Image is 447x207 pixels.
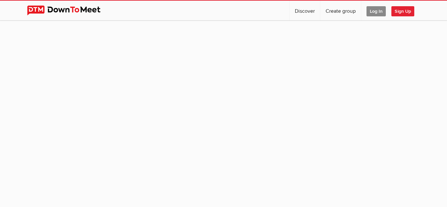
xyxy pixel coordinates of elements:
span: Sign Up [391,6,414,16]
a: Log In [361,1,391,20]
a: Create group [320,1,361,20]
img: DownToMeet [27,6,111,15]
a: Discover [290,1,320,20]
span: Log In [367,6,386,16]
a: Sign Up [391,1,420,20]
